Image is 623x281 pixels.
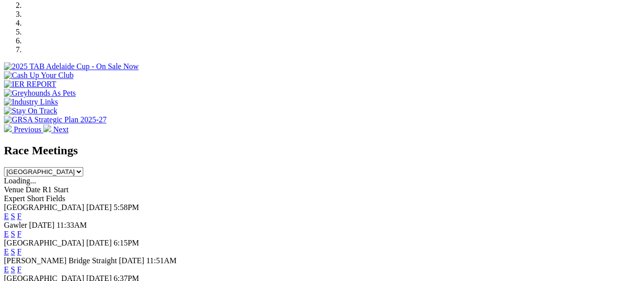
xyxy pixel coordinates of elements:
span: [DATE] [86,203,112,211]
a: E [4,247,9,256]
span: [PERSON_NAME] Bridge Straight [4,256,117,265]
img: chevron-right-pager-white.svg [43,124,51,132]
a: F [17,247,22,256]
span: Next [53,125,68,134]
img: chevron-left-pager-white.svg [4,124,12,132]
a: S [11,212,15,220]
a: Next [43,125,68,134]
img: Cash Up Your Club [4,71,73,80]
span: 5:58PM [114,203,139,211]
a: E [4,265,9,274]
a: E [4,230,9,238]
span: 6:15PM [114,239,139,247]
img: 2025 TAB Adelaide Cup - On Sale Now [4,62,139,71]
span: Venue [4,185,24,194]
span: 11:51AM [146,256,177,265]
span: Expert [4,194,25,203]
img: Stay On Track [4,106,57,115]
span: [DATE] [119,256,144,265]
a: S [11,230,15,238]
a: F [17,230,22,238]
h2: Race Meetings [4,144,619,157]
span: Fields [46,194,65,203]
span: [GEOGRAPHIC_DATA] [4,239,84,247]
img: Greyhounds As Pets [4,89,76,98]
span: Gawler [4,221,27,229]
img: IER REPORT [4,80,56,89]
a: F [17,265,22,274]
a: E [4,212,9,220]
span: [DATE] [29,221,55,229]
span: [GEOGRAPHIC_DATA] [4,203,84,211]
span: Previous [14,125,41,134]
img: Industry Links [4,98,58,106]
span: Short [27,194,44,203]
span: [DATE] [86,239,112,247]
span: 11:33AM [57,221,87,229]
a: F [17,212,22,220]
span: Loading... [4,176,36,185]
span: Date [26,185,40,194]
a: S [11,247,15,256]
a: S [11,265,15,274]
img: GRSA Strategic Plan 2025-27 [4,115,106,124]
span: R1 Start [42,185,68,194]
a: Previous [4,125,43,134]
